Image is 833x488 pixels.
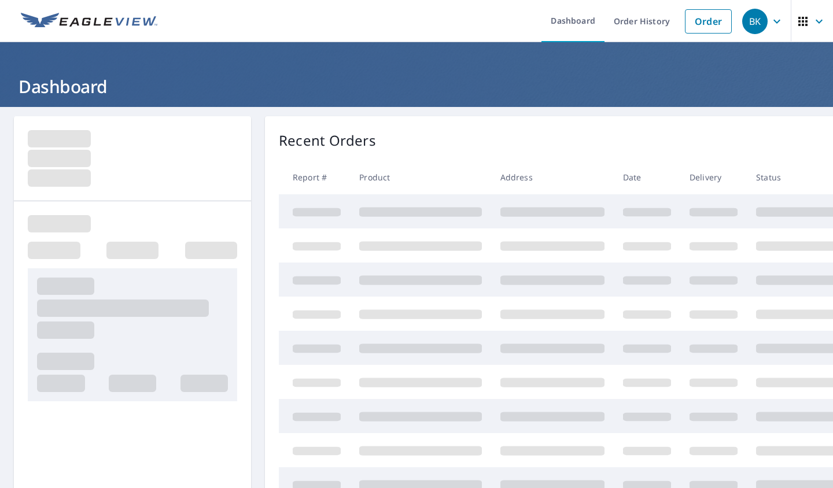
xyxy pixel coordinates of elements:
[14,75,819,98] h1: Dashboard
[21,13,157,30] img: EV Logo
[614,160,680,194] th: Date
[742,9,768,34] div: BK
[279,160,350,194] th: Report #
[680,160,747,194] th: Delivery
[491,160,614,194] th: Address
[350,160,491,194] th: Product
[279,130,376,151] p: Recent Orders
[685,9,732,34] a: Order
